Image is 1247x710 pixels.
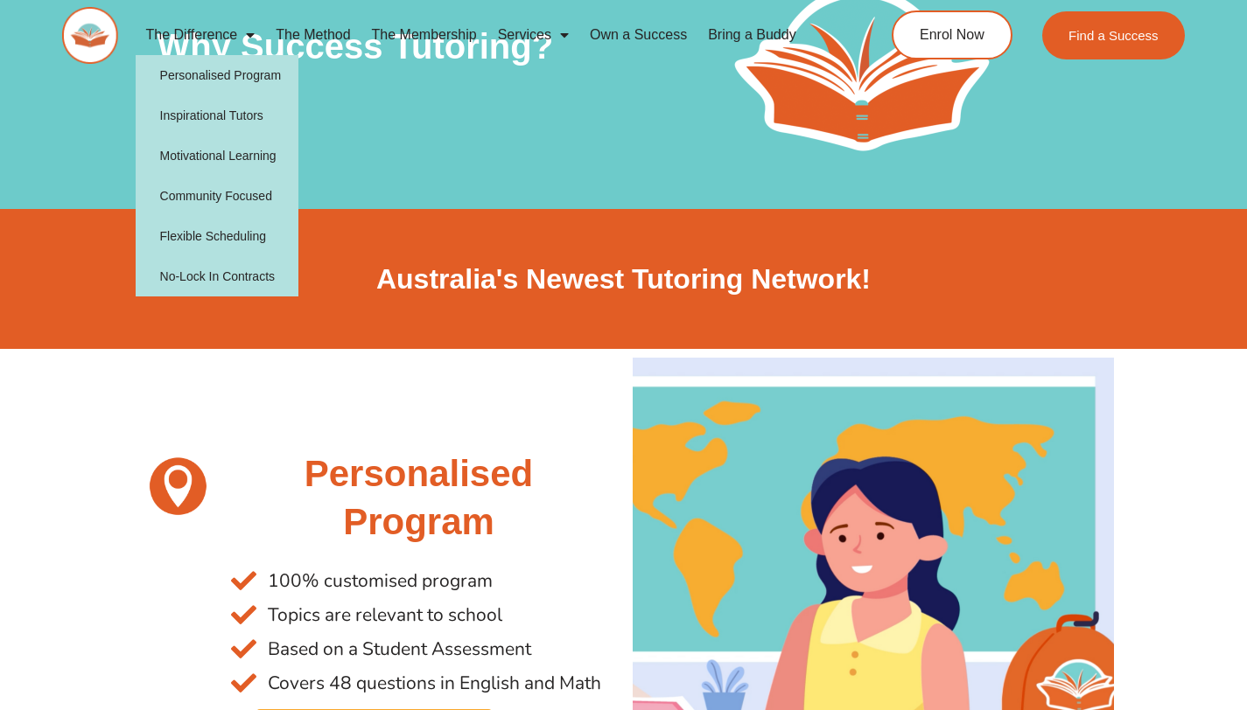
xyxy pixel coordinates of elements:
[920,28,984,42] span: Enrol Now
[136,55,299,95] a: Personalised Program
[1068,29,1159,42] span: Find a Success
[136,136,299,176] a: Motivational Learning
[136,95,299,136] a: Inspirational Tutors
[136,15,266,55] a: The Difference
[263,632,531,666] span: Based on a Student Assessment
[947,512,1247,710] iframe: Chat Widget
[136,55,299,296] ul: The Difference
[263,666,601,700] span: Covers 48 questions in English and Math
[263,598,502,632] span: Topics are relevant to school
[361,15,487,55] a: The Membership
[134,261,1114,298] h2: Australia's Newest Tutoring Network!
[1042,11,1185,59] a: Find a Success
[136,176,299,216] a: Community Focused
[231,450,606,546] h2: Personalised Program
[263,564,493,598] span: 100% customised program
[892,10,1012,59] a: Enrol Now
[136,256,299,296] a: No-Lock In Contracts
[579,15,697,55] a: Own a Success
[136,216,299,256] a: Flexible Scheduling
[136,15,828,55] nav: Menu
[697,15,807,55] a: Bring a Buddy
[487,15,579,55] a: Services
[265,15,361,55] a: The Method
